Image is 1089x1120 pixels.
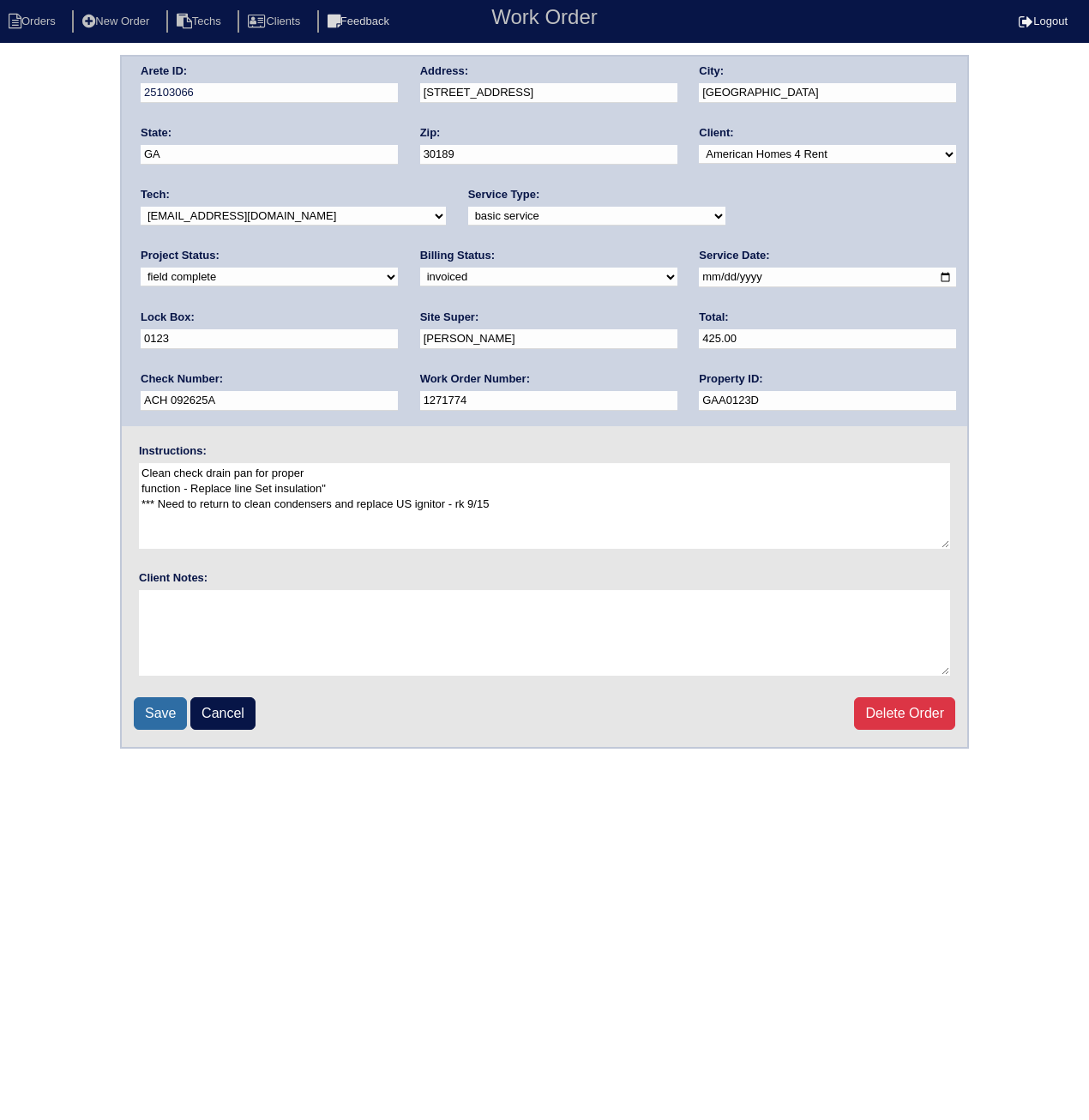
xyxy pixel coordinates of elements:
[420,371,530,387] label: Work Order Number:
[699,63,724,79] label: City:
[420,125,441,141] label: Zip:
[420,310,479,325] label: Site Super:
[699,248,769,263] label: Service Date:
[699,371,762,387] label: Property ID:
[317,10,403,33] li: Feedback
[141,125,171,141] label: State:
[854,697,955,730] a: Delete Order
[238,15,314,27] a: Clients
[238,10,314,33] li: Clients
[141,248,220,263] label: Project Status:
[72,15,163,27] a: New Order
[139,570,208,586] label: Client Notes:
[420,63,468,79] label: Address:
[141,187,170,202] label: Tech:
[190,697,256,730] a: Cancel
[420,83,677,103] input: Enter a location
[139,443,207,459] label: Instructions:
[699,125,733,141] label: Client:
[468,187,540,202] label: Service Type:
[141,371,223,387] label: Check Number:
[134,697,187,730] input: Save
[699,310,728,325] label: Total:
[141,310,195,325] label: Lock Box:
[1019,15,1068,27] a: Logout
[166,15,235,27] a: Techs
[166,10,235,33] li: Techs
[72,10,163,33] li: New Order
[139,463,950,549] textarea: Clean check drain pan for proper function - Replace line Set insulation" *** Need to return to cl...
[420,248,495,263] label: Billing Status:
[141,63,187,79] label: Arete ID:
